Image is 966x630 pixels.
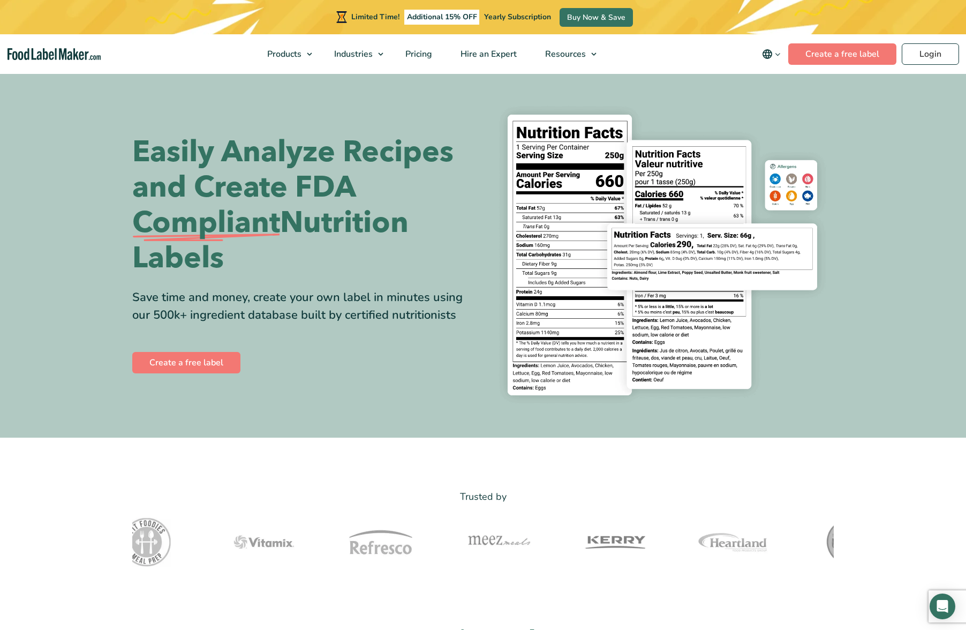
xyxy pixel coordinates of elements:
[253,34,318,74] a: Products
[132,205,280,241] span: Compliant
[447,34,529,74] a: Hire an Expert
[264,48,303,60] span: Products
[351,12,399,22] span: Limited Time!
[320,34,389,74] a: Industries
[132,134,475,276] h1: Easily Analyze Recipes and Create FDA Nutrition Labels
[132,289,475,324] div: Save time and money, create your own label in minutes using our 500k+ ingredient database built b...
[402,48,433,60] span: Pricing
[484,12,551,22] span: Yearly Subscription
[404,10,480,25] span: Additional 15% OFF
[560,8,633,27] a: Buy Now & Save
[788,43,896,65] a: Create a free label
[132,352,240,373] a: Create a free label
[531,34,602,74] a: Resources
[132,489,834,505] p: Trusted by
[457,48,518,60] span: Hire an Expert
[331,48,374,60] span: Industries
[930,594,955,619] div: Open Intercom Messenger
[902,43,959,65] a: Login
[542,48,587,60] span: Resources
[391,34,444,74] a: Pricing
